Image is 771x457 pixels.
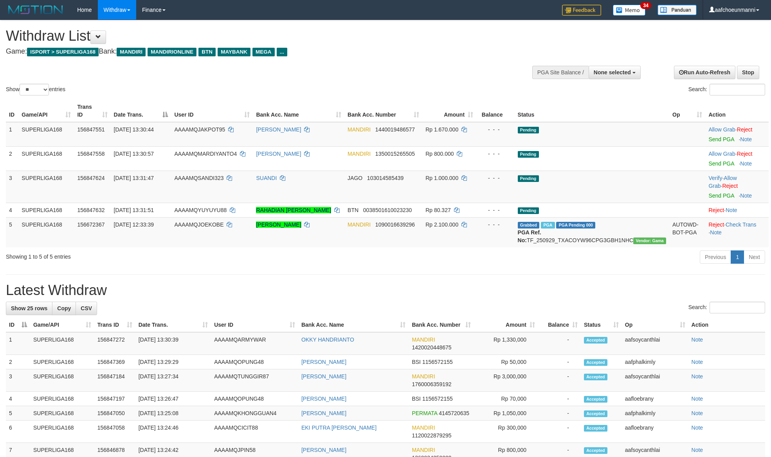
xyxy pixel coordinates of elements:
td: - [538,392,581,406]
span: · [708,126,737,133]
span: MANDIRI [412,336,435,343]
img: MOTION_logo.png [6,4,65,16]
td: [DATE] 13:26:47 [135,392,211,406]
a: Note [692,373,703,380]
td: 156847369 [94,355,135,369]
a: Note [740,193,752,199]
td: 5 [6,406,30,421]
th: Action [688,318,765,332]
a: SUANDI [256,175,277,181]
a: Note [710,229,722,236]
td: aafphalkimly [622,406,688,421]
a: Allow Grab [708,175,737,189]
td: SUPERLIGA168 [30,421,94,443]
span: AAAAMQMARDIYANTO4 [174,151,237,157]
input: Search: [710,302,765,313]
td: · · [705,217,769,247]
label: Search: [688,84,765,95]
span: MANDIRI [348,221,371,228]
a: Note [692,447,703,453]
th: Action [705,100,769,122]
a: [PERSON_NAME] [301,396,346,402]
span: Rp 1.000.000 [425,175,458,181]
td: 3 [6,369,30,392]
td: Rp 3,000,000 [474,369,538,392]
span: Copy 1156572155 to clipboard [422,359,453,365]
a: 1 [731,250,744,264]
td: 156847058 [94,421,135,443]
span: CSV [81,305,92,311]
span: Pending [518,151,539,158]
td: SUPERLIGA168 [18,217,74,247]
span: BTN [198,48,216,56]
span: Accepted [584,425,607,432]
th: Bank Acc. Name: activate to sort column ascending [298,318,409,332]
img: Button%20Memo.svg [613,5,646,16]
span: Marked by aafsengchandara [541,222,555,228]
span: Rp 800.000 [425,151,454,157]
a: [PERSON_NAME] [256,126,301,133]
th: User ID: activate to sort column ascending [171,100,253,122]
span: Rp 2.100.000 [425,221,458,228]
td: AAAAMQTUNGGIR87 [211,369,298,392]
a: Note [726,207,737,213]
span: Copy 103014585439 to clipboard [367,175,404,181]
a: Note [692,336,703,343]
span: Accepted [584,410,607,417]
div: PGA Site Balance / [532,66,589,79]
span: MAYBANK [218,48,250,56]
span: [DATE] 13:30:44 [114,126,154,133]
a: Note [692,425,703,431]
a: CSV [76,302,97,315]
td: - [538,332,581,355]
h1: Latest Withdraw [6,282,765,298]
span: Accepted [584,359,607,366]
span: 156847558 [77,151,104,157]
span: MEGA [252,48,275,56]
td: SUPERLIGA168 [30,332,94,355]
td: 2 [6,146,18,171]
span: MANDIRIONLINE [148,48,196,56]
th: Date Trans.: activate to sort column ascending [135,318,211,332]
span: Copy 1156572155 to clipboard [422,396,453,402]
span: Copy 1120022879295 to clipboard [412,432,451,439]
a: Send PGA [708,193,734,199]
span: ... [277,48,287,56]
img: Feedback.jpg [562,5,601,16]
span: AAAAMQJOEKOBE [174,221,223,228]
a: Note [740,136,752,142]
span: Copy 4145720635 to clipboard [439,410,469,416]
th: Balance [476,100,514,122]
span: 156672367 [77,221,104,228]
img: panduan.png [658,5,697,15]
a: [PERSON_NAME] [301,373,346,380]
span: JAGO [348,175,362,181]
span: MANDIRI [348,126,371,133]
a: Stop [737,66,759,79]
td: - [538,406,581,421]
span: AAAAMQYUYUYU88 [174,207,227,213]
span: Copy 1350015265505 to clipboard [375,151,415,157]
th: ID [6,100,18,122]
td: Rp 50,000 [474,355,538,369]
div: - - - [479,174,511,182]
h4: Game: Bank: [6,48,506,56]
a: Allow Grab [708,126,735,133]
span: BTN [348,207,358,213]
td: 156847197 [94,392,135,406]
a: EKI PUTRA [PERSON_NAME] [301,425,376,431]
th: Bank Acc. Name: activate to sort column ascending [253,100,344,122]
span: 156847551 [77,126,104,133]
a: Run Auto-Refresh [674,66,735,79]
span: [DATE] 12:33:39 [114,221,154,228]
td: SUPERLIGA168 [30,406,94,421]
th: Game/API: activate to sort column ascending [18,100,74,122]
td: [DATE] 13:25:08 [135,406,211,421]
th: Trans ID: activate to sort column ascending [74,100,110,122]
td: SUPERLIGA168 [30,355,94,369]
a: [PERSON_NAME] [256,221,301,228]
div: Showing 1 to 5 of 5 entries [6,250,315,261]
th: Amount: activate to sort column ascending [422,100,476,122]
td: 1 [6,332,30,355]
td: SUPERLIGA168 [30,392,94,406]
